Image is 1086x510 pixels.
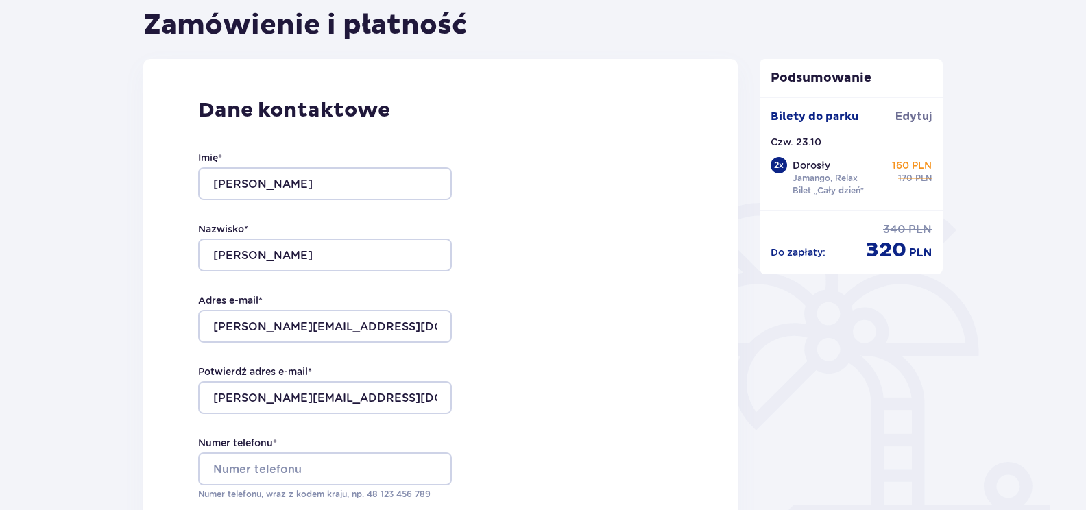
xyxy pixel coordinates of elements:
[909,245,932,260] span: PLN
[908,222,932,237] span: PLN
[771,135,821,149] p: Czw. 23.10
[198,167,452,200] input: Imię
[771,245,825,259] p: Do zapłaty :
[915,172,932,184] span: PLN
[866,237,906,263] span: 320
[771,109,859,124] p: Bilety do parku
[771,157,787,173] div: 2 x
[198,151,222,165] label: Imię *
[198,452,452,485] input: Numer telefonu
[760,70,943,86] p: Podsumowanie
[793,184,865,197] p: Bilet „Cały dzień”
[143,8,468,42] h1: Zamówienie i płatność
[895,109,932,124] span: Edytuj
[883,222,906,237] span: 340
[198,365,312,378] label: Potwierdź adres e-mail *
[793,172,858,184] p: Jamango, Relax
[198,310,452,343] input: Adres e-mail
[892,158,932,172] p: 160 PLN
[198,381,452,414] input: Potwierdź adres e-mail
[898,172,913,184] span: 170
[198,222,248,236] label: Nazwisko *
[198,239,452,271] input: Nazwisko
[198,97,683,123] p: Dane kontaktowe
[198,488,452,500] p: Numer telefonu, wraz z kodem kraju, np. 48 ​123 ​456 ​789
[198,293,263,307] label: Adres e-mail *
[793,158,830,172] p: Dorosły
[198,436,277,450] label: Numer telefonu *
